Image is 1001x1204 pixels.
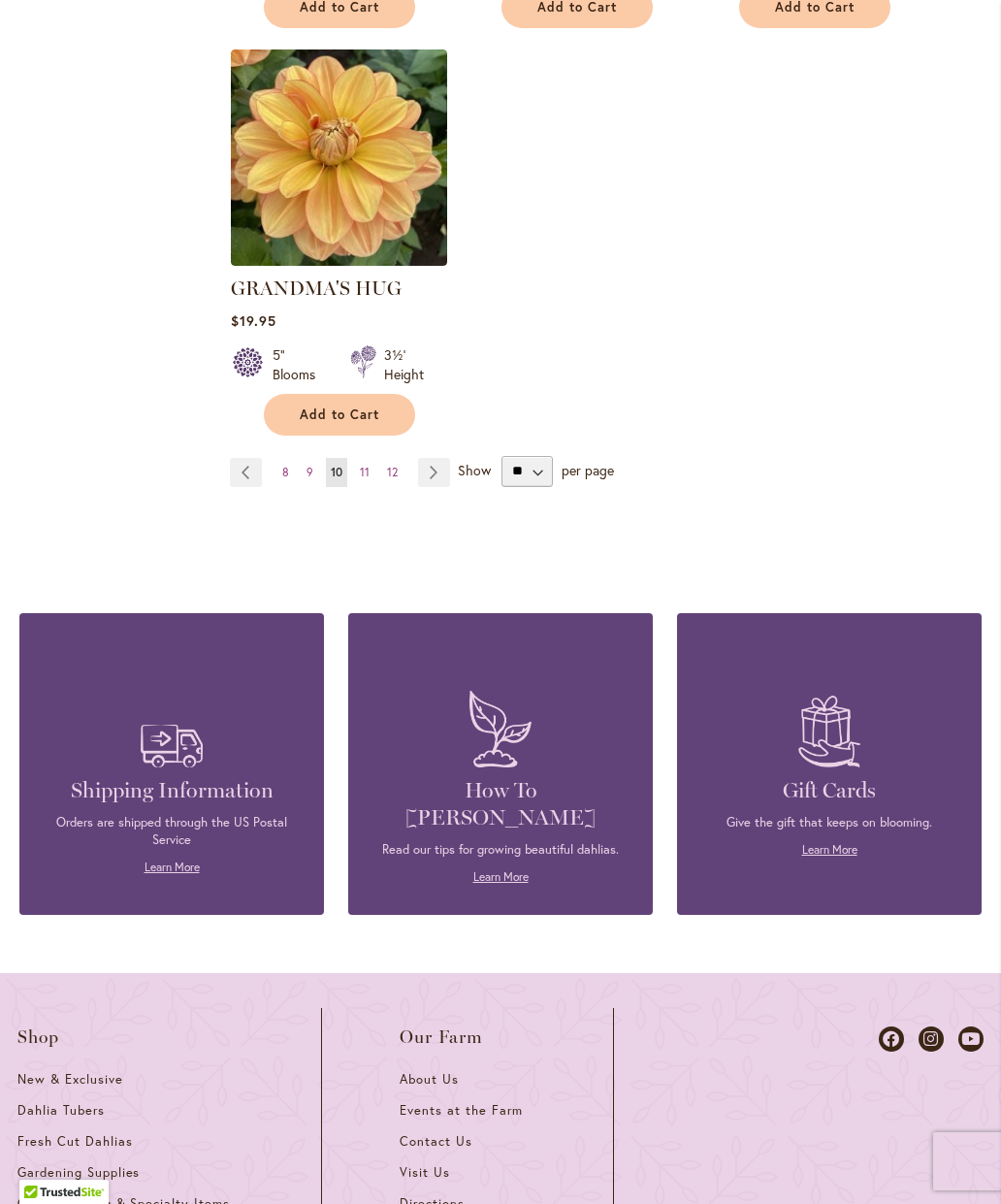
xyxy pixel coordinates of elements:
[231,277,402,300] a: GRANDMA'S HUG
[458,460,491,478] span: Show
[231,311,276,330] span: $19.95
[17,1027,60,1047] span: Shop
[15,1135,69,1189] iframe: Launch Accessibility Center
[355,458,374,487] a: 11
[231,251,447,270] a: GRANDMA'S HUG
[300,407,379,423] span: Add to Cart
[277,458,294,487] a: 8
[562,460,614,478] span: per page
[400,1133,472,1150] span: Contact Us
[377,841,624,859] p: Read our tips for growing beautiful dahlias.
[387,465,398,479] span: 12
[400,1164,450,1181] span: Visit Us
[384,345,424,384] div: 3½' Height
[331,465,342,479] span: 10
[958,1026,984,1052] a: Dahlias on Youtube
[919,1026,944,1052] a: Dahlias on Instagram
[302,458,318,487] a: 9
[400,1102,522,1119] span: Events at the Farm
[706,777,953,804] h4: Gift Cards
[17,1102,105,1119] span: Dahlia Tubers
[400,1027,483,1047] span: Our Farm
[802,842,857,857] a: Learn More
[48,814,295,849] p: Orders are shipped through the US Postal Service
[264,394,415,436] button: Add to Cart
[17,1071,123,1088] span: New & Exclusive
[273,345,327,384] div: 5" Blooms
[231,49,447,266] img: GRANDMA'S HUG
[879,1026,904,1052] a: Dahlias on Facebook
[400,1071,459,1088] span: About Us
[307,465,313,479] span: 9
[17,1133,133,1150] span: Fresh Cut Dahlias
[145,860,200,874] a: Learn More
[473,869,529,884] a: Learn More
[48,777,295,804] h4: Shipping Information
[377,777,624,831] h4: How To [PERSON_NAME]
[282,465,289,479] span: 8
[17,1164,140,1181] span: Gardening Supplies
[382,458,403,487] a: 12
[360,465,370,479] span: 11
[706,814,953,831] p: Give the gift that keeps on blooming.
